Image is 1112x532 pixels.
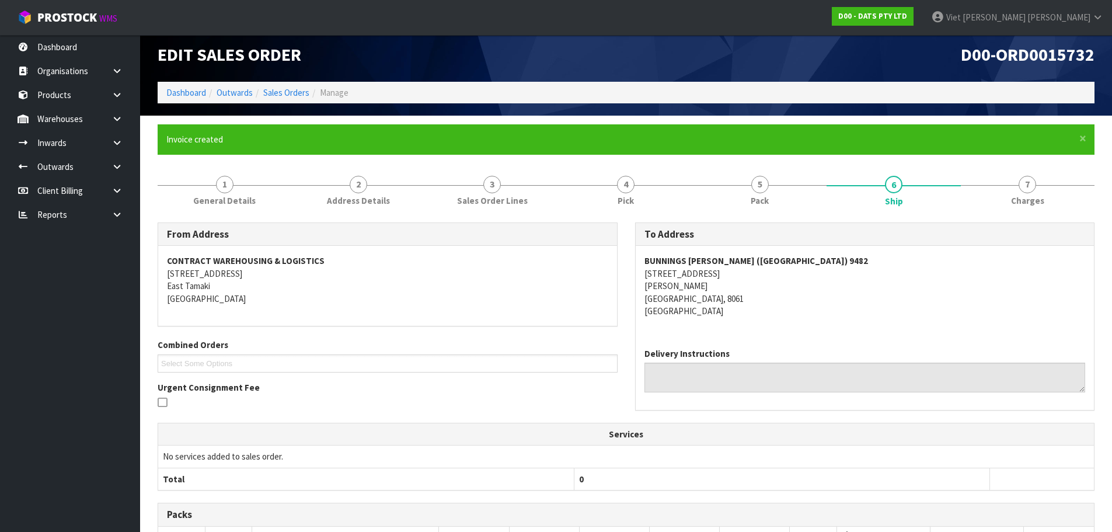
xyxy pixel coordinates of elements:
span: Charges [1011,194,1044,207]
strong: BUNNINGS [PERSON_NAME] ([GEOGRAPHIC_DATA]) 9482 [644,255,868,266]
span: Pack [751,194,769,207]
img: cube-alt.png [18,10,32,25]
td: No services added to sales order. [158,446,1094,468]
small: WMS [99,13,117,24]
span: Ship [885,195,903,207]
span: General Details [193,194,256,207]
span: D00-ORD0015732 [961,43,1094,65]
a: Dashboard [166,87,206,98]
span: Address Details [327,194,390,207]
label: Delivery Instructions [644,347,730,360]
span: 4 [617,176,635,193]
h3: To Address [644,229,1086,240]
span: Manage [320,87,348,98]
a: D00 - DATS PTY LTD [832,7,914,26]
th: Total [158,468,574,490]
address: [STREET_ADDRESS] [PERSON_NAME] [GEOGRAPHIC_DATA], 8061 [GEOGRAPHIC_DATA] [644,255,1086,317]
span: 1 [216,176,233,193]
span: × [1079,130,1086,147]
label: Combined Orders [158,339,228,351]
h3: Packs [167,509,1085,520]
span: 2 [350,176,367,193]
span: 7 [1019,176,1036,193]
th: Services [158,423,1094,446]
span: Edit Sales Order [158,43,301,65]
span: 6 [885,176,902,193]
span: 5 [751,176,769,193]
span: Pick [618,194,634,207]
h3: From Address [167,229,608,240]
span: Sales Order Lines [457,194,528,207]
label: Urgent Consignment Fee [158,381,260,394]
a: Outwards [217,87,253,98]
span: ProStock [37,10,97,25]
span: Invoice created [166,134,223,145]
strong: D00 - DATS PTY LTD [838,11,907,21]
span: Viet [PERSON_NAME] [946,12,1026,23]
span: 0 [579,474,584,485]
a: Sales Orders [263,87,309,98]
span: [PERSON_NAME] [1027,12,1090,23]
span: 3 [483,176,501,193]
strong: CONTRACT WAREHOUSING & LOGISTICS [167,255,325,266]
address: [STREET_ADDRESS] East Tamaki [GEOGRAPHIC_DATA] [167,255,608,305]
